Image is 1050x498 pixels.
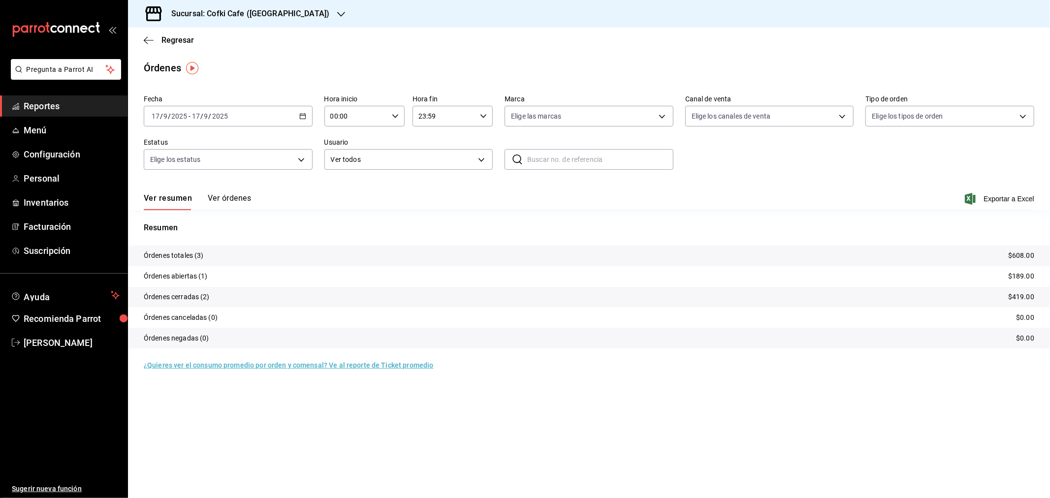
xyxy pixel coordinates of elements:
p: $0.00 [1016,312,1034,323]
div: Órdenes [144,61,181,75]
img: Tooltip marker [186,62,198,74]
span: / [168,112,171,120]
p: $189.00 [1008,271,1034,281]
input: -- [151,112,160,120]
span: - [189,112,191,120]
span: Personal [24,172,120,185]
p: Órdenes canceladas (0) [144,312,218,323]
span: / [209,112,212,120]
p: Órdenes negadas (0) [144,333,209,343]
button: open_drawer_menu [108,26,116,33]
span: Sugerir nueva función [12,484,120,494]
span: Suscripción [24,244,120,257]
p: Órdenes cerradas (2) [144,292,210,302]
button: Ver órdenes [208,193,251,210]
label: Estatus [144,139,313,146]
span: Menú [24,124,120,137]
span: [PERSON_NAME] [24,336,120,349]
label: Hora fin [413,96,493,103]
span: Regresar [161,35,194,45]
span: Facturación [24,220,120,233]
span: Ayuda [24,289,107,301]
button: Pregunta a Parrot AI [11,59,121,80]
input: -- [191,112,200,120]
p: Resumen [144,222,1034,234]
p: $419.00 [1008,292,1034,302]
span: Elige los canales de venta [692,111,770,121]
input: -- [163,112,168,120]
span: Configuración [24,148,120,161]
p: Órdenes totales (3) [144,250,204,261]
span: Elige los tipos de orden [872,111,943,121]
input: ---- [212,112,228,120]
button: Exportar a Excel [967,193,1034,205]
p: $608.00 [1008,250,1034,261]
span: / [200,112,203,120]
h3: Sucursal: Cofki Cafe ([GEOGRAPHIC_DATA]) [163,8,329,20]
input: ---- [171,112,188,120]
a: Pregunta a Parrot AI [7,71,121,82]
label: Fecha [144,96,313,103]
label: Usuario [324,139,493,146]
button: Regresar [144,35,194,45]
button: Ver resumen [144,193,192,210]
span: Ver todos [331,155,475,165]
label: Tipo de orden [865,96,1034,103]
span: Recomienda Parrot [24,312,120,325]
div: navigation tabs [144,193,251,210]
label: Hora inicio [324,96,405,103]
span: / [160,112,163,120]
a: ¿Quieres ver el consumo promedio por orden y comensal? Ve al reporte de Ticket promedio [144,361,433,369]
p: Órdenes abiertas (1) [144,271,208,281]
span: Elige los estatus [150,155,200,164]
input: Buscar no. de referencia [527,150,673,169]
input: -- [204,112,209,120]
label: Marca [505,96,673,103]
label: Canal de venta [685,96,854,103]
span: Inventarios [24,196,120,209]
span: Elige las marcas [511,111,561,121]
span: Pregunta a Parrot AI [27,64,106,75]
p: $0.00 [1016,333,1034,343]
span: Reportes [24,99,120,113]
